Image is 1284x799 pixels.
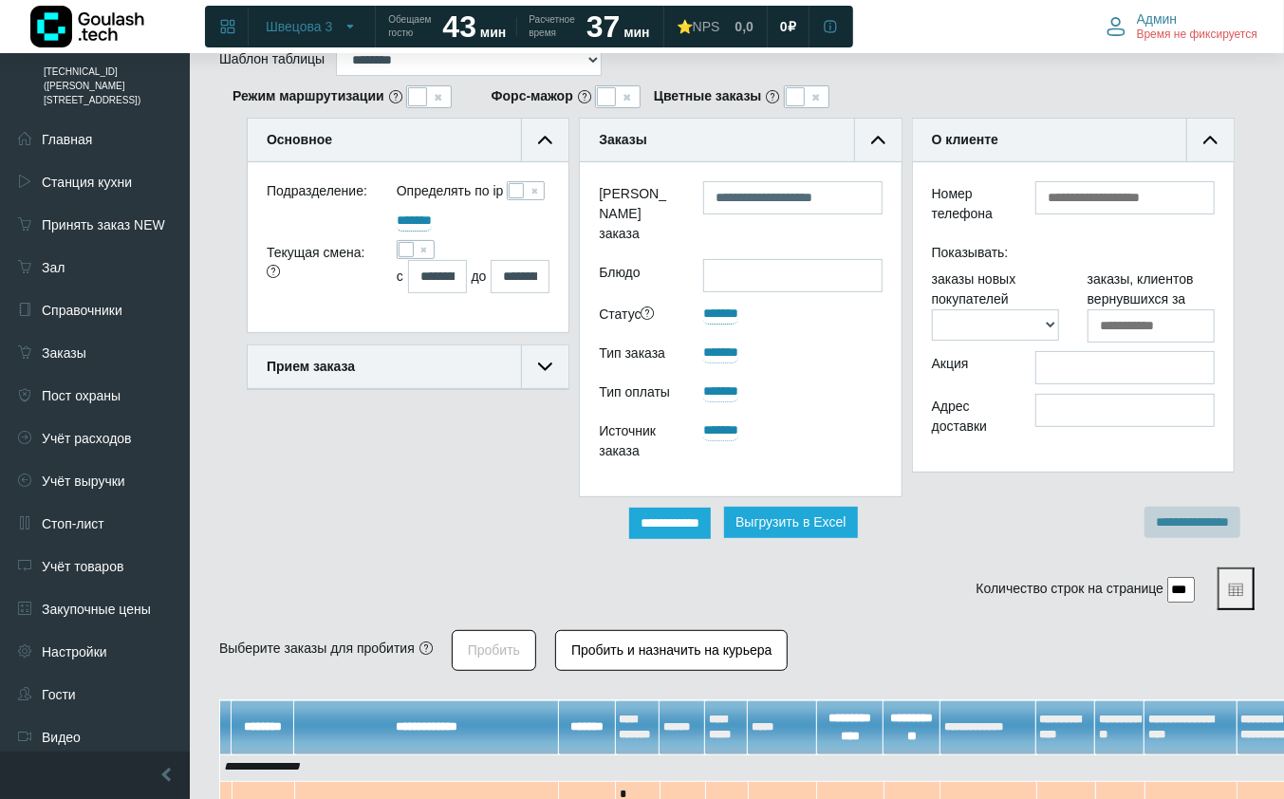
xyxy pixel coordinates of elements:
b: О клиенте [932,132,998,147]
div: Источник заказа [585,418,688,468]
a: ⭐NPS 0,0 [665,9,765,44]
a: Обещаем гостю 43 мин Расчетное время 37 мин [377,9,661,44]
div: Текущая смена: [252,240,382,293]
div: Подразделение: [252,181,382,209]
span: ₽ [788,18,796,35]
strong: 37 [586,9,621,44]
div: Выберите заказы для пробития [219,639,415,659]
b: Форс-мажор [492,86,573,106]
span: мин [623,25,649,40]
span: 0,0 [735,18,754,35]
span: 0 [780,18,788,35]
div: Адрес доставки [918,394,1021,443]
span: Обещаем гостю [388,13,431,40]
span: Расчетное время [529,13,574,40]
span: Время не фиксируется [1137,28,1257,43]
div: Тип оплаты [585,380,688,409]
span: Швецова 3 [266,18,332,35]
b: Заказы [599,132,646,147]
b: Цветные заказы [654,86,762,106]
button: Админ Время не фиксируется [1095,7,1269,46]
span: Админ [1137,10,1178,28]
img: collapse [1203,133,1218,147]
img: collapse [871,133,885,147]
b: Основное [267,132,332,147]
a: 0 ₽ [769,9,808,44]
img: collapse [538,360,552,374]
img: Логотип компании Goulash.tech [30,6,144,47]
button: Швецова 3 [254,11,369,42]
div: Статус [585,302,688,331]
button: Пробить и назначить на курьера [555,630,788,671]
div: Показывать: [918,239,1229,269]
button: Выгрузить в Excel [724,507,858,538]
label: Определять по ip [397,181,504,201]
button: Пробить [452,630,536,671]
div: Номер телефона [918,181,1021,231]
div: ⭐ [677,18,720,35]
strong: 43 [442,9,476,44]
b: Прием заказа [267,359,355,374]
div: Акция [918,351,1021,384]
label: [PERSON_NAME] заказа [585,181,688,251]
span: NPS [693,19,720,34]
label: Количество строк на странице [977,579,1164,599]
div: заказы новых покупателей [918,269,1073,343]
b: Режим маршрутизации [233,86,384,106]
img: collapse [538,133,552,147]
div: заказы, клиентов вернувшихся за [1073,269,1229,343]
div: с до [397,260,549,293]
label: Блюдо [585,259,688,292]
label: Шаблон таблицы [219,49,325,69]
span: мин [480,25,506,40]
div: Тип заказа [585,341,688,370]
